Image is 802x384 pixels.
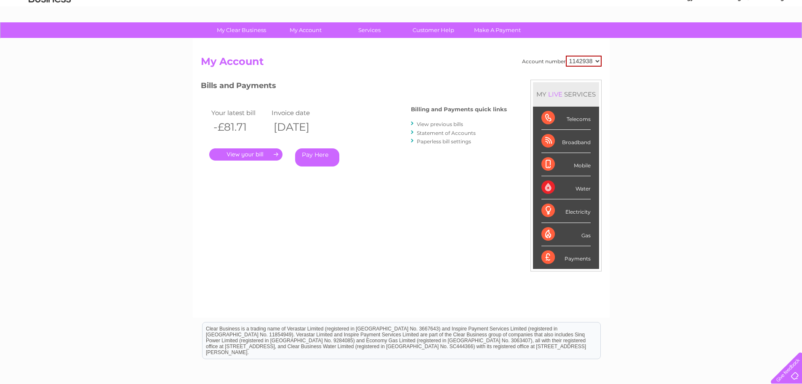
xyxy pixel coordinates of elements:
a: Water [654,36,670,42]
a: Statement of Accounts [417,130,476,136]
td: Your latest bill [209,107,270,118]
a: Customer Help [399,22,468,38]
div: Clear Business is a trading name of Verastar Limited (registered in [GEOGRAPHIC_DATA] No. 3667643... [202,5,600,41]
a: Energy [675,36,693,42]
a: Make A Payment [463,22,532,38]
td: Invoice date [269,107,330,118]
a: Pay Here [295,148,339,166]
h4: Billing and Payments quick links [411,106,507,113]
div: Telecoms [541,107,591,130]
img: logo.png [28,22,71,48]
a: My Clear Business [207,22,276,38]
div: Broadband [541,130,591,153]
th: -£81.71 [209,118,270,136]
div: Electricity [541,199,591,223]
div: Water [541,176,591,199]
a: Telecoms [698,36,724,42]
div: Account number [522,56,602,67]
h2: My Account [201,56,602,72]
a: . [209,148,282,161]
a: 0333 014 3131 [643,4,701,15]
th: [DATE] [269,118,330,136]
div: Mobile [541,153,591,176]
a: Log out [774,36,794,42]
a: Contact [746,36,767,42]
a: View previous bills [417,121,463,127]
a: Services [335,22,404,38]
h3: Bills and Payments [201,80,507,94]
div: Gas [541,223,591,246]
a: Blog [729,36,741,42]
div: Payments [541,246,591,269]
a: Paperless bill settings [417,138,471,145]
div: LIVE [546,90,564,98]
div: MY SERVICES [533,82,599,106]
a: My Account [271,22,340,38]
